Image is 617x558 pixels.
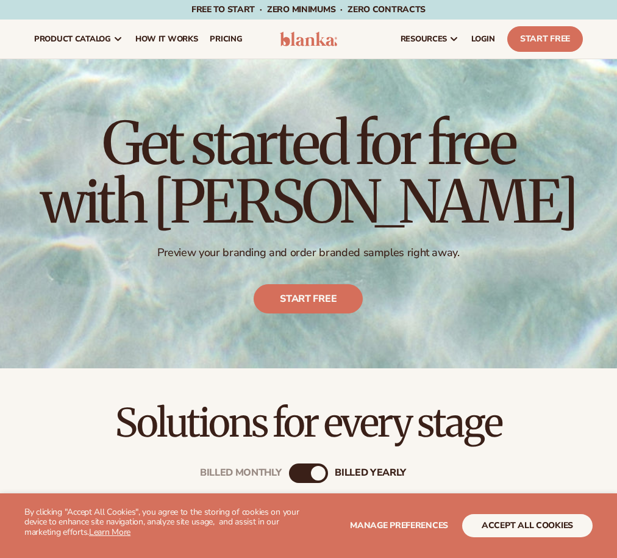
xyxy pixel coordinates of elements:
[465,20,501,59] a: LOGIN
[89,526,130,538] a: Learn More
[135,34,198,44] span: How It Works
[350,514,448,537] button: Manage preferences
[350,520,448,531] span: Manage preferences
[28,20,129,59] a: product catalog
[401,34,447,44] span: resources
[280,32,337,46] img: logo
[254,284,363,313] a: Start free
[507,26,583,52] a: Start Free
[210,34,242,44] span: pricing
[34,34,111,44] span: product catalog
[462,514,593,537] button: accept all cookies
[471,34,495,44] span: LOGIN
[34,402,583,443] h2: Solutions for every stage
[24,507,308,538] p: By clicking "Accept All Cookies", you agree to the storing of cookies on your device to enhance s...
[335,467,406,479] div: billed Yearly
[394,20,465,59] a: resources
[129,20,204,59] a: How It Works
[40,114,577,231] h1: Get started for free with [PERSON_NAME]
[204,20,248,59] a: pricing
[191,4,426,15] span: Free to start · ZERO minimums · ZERO contracts
[200,467,282,479] div: Billed Monthly
[40,246,577,260] p: Preview your branding and order branded samples right away.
